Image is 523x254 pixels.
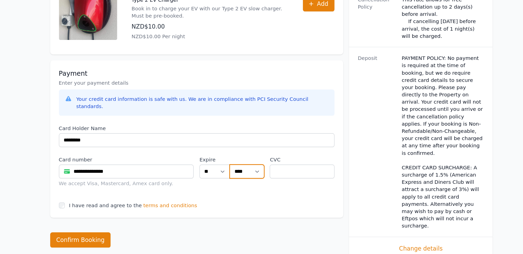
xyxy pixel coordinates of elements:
[291,3,321,18] button: Add
[141,198,192,204] span: terms and conditions
[260,154,321,161] label: CVC
[222,154,254,161] label: .
[343,238,462,246] span: Change details
[194,154,222,161] label: Expire
[61,3,116,45] img: Type 2 EV Charger
[61,72,321,81] h3: Payment
[305,7,315,15] span: Add
[61,177,188,184] div: We accept Visa, Mastercard, Amex card only.
[77,97,316,111] div: Your credit card information is safe with us. We are in compliance with PCI Security Council stan...
[343,59,379,224] dt: Deposit
[61,125,321,131] label: Card Holder Name
[61,82,321,89] p: Enter your payment details
[61,154,188,161] label: Card number
[385,3,462,44] div: This rate allows for free cancellation up to 2 days(s) before arrival. If cancelling [DATE] befor...
[130,28,277,36] p: NZD$10.00
[343,3,379,44] dt: Cancellation Policy
[53,226,110,241] button: Confirm Booking
[130,3,277,10] p: Type 2 EV Charger
[130,38,277,45] p: NZD$10.00 Per night
[70,198,139,204] label: I have read and agree to the
[385,59,462,224] dd: PAYMENT POLICY: No payment is required at the time of booking, but we do require credit card deta...
[130,12,277,25] p: Book in to charge your EV with our Type 2 EV slow charger. Must be pre-booked.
